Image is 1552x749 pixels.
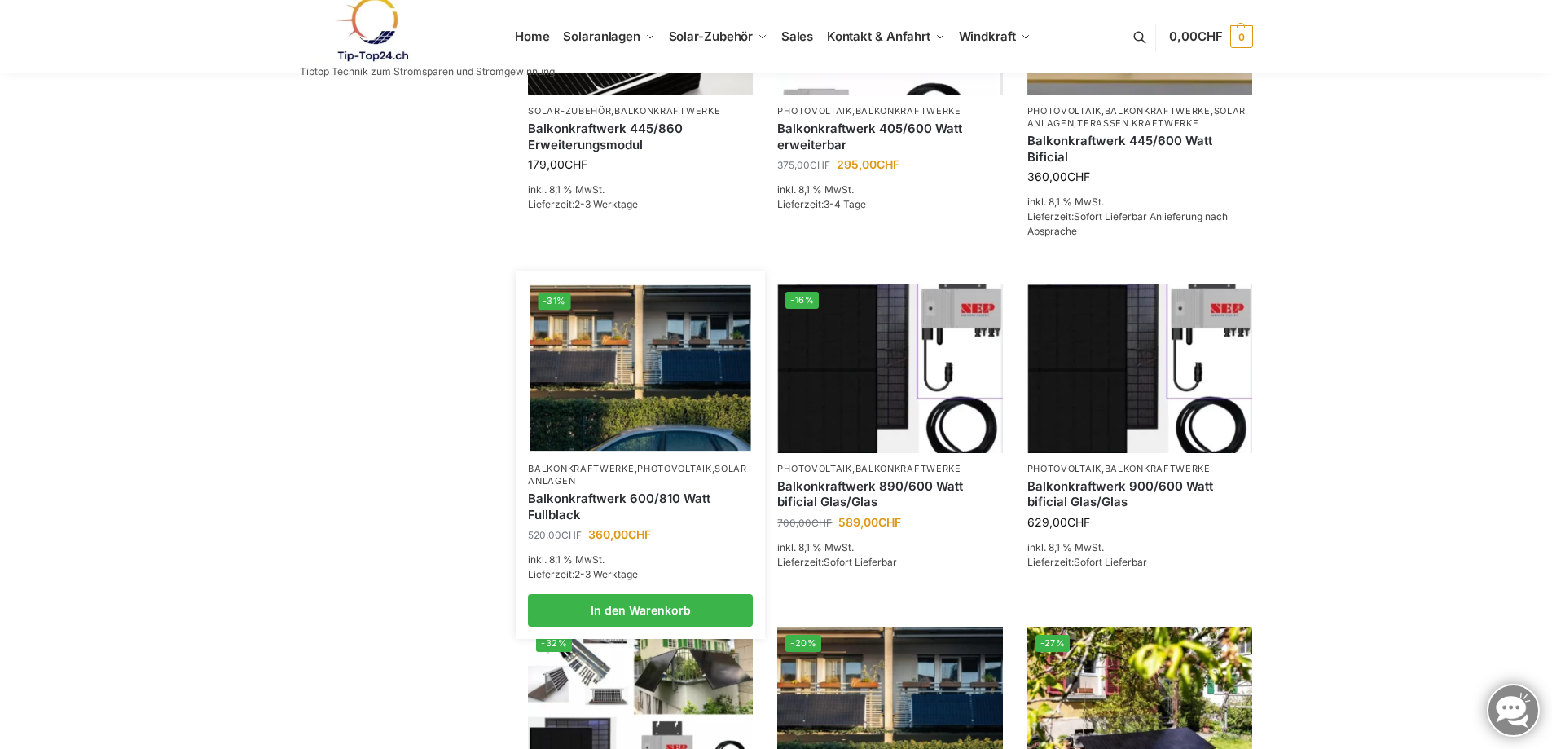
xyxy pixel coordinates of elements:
[777,105,1002,117] p: ,
[777,121,1002,152] a: Balkonkraftwerk 405/600 Watt erweiterbar
[637,463,711,474] a: Photovoltaik
[837,157,899,171] bdi: 295,00
[574,198,638,210] span: 2-3 Werktage
[1027,195,1252,209] p: inkl. 8,1 % MwSt.
[528,121,753,152] a: Balkonkraftwerk 445/860 Erweiterungsmodul
[614,105,720,117] a: Balkonkraftwerke
[530,285,751,451] img: 2 Balkonkraftwerke
[1027,210,1228,237] span: Sofort Lieferbar Anlieferung nach Absprache
[1169,12,1252,61] a: 0,00CHF 0
[838,515,901,529] bdi: 589,00
[528,491,753,522] a: Balkonkraftwerk 600/810 Watt Fullblack
[1027,556,1147,568] span: Lieferzeit:
[669,29,754,44] span: Solar-Zubehör
[777,463,1002,475] p: ,
[777,284,1002,452] a: -16%Bificiales Hochleistungsmodul
[777,159,830,171] bdi: 375,00
[1067,170,1090,183] span: CHF
[1230,25,1253,48] span: 0
[777,284,1002,452] img: Bificiales Hochleistungsmodul
[528,463,634,474] a: Balkonkraftwerke
[528,183,753,197] p: inkl. 8,1 % MwSt.
[1027,105,1252,130] p: , , ,
[1027,515,1090,529] bdi: 629,00
[827,29,930,44] span: Kontakt & Anfahrt
[528,157,587,171] bdi: 179,00
[1027,170,1090,183] bdi: 360,00
[1074,556,1147,568] span: Sofort Lieferbar
[300,67,555,77] p: Tiptop Technik zum Stromsparen und Stromgewinnung
[1077,117,1198,129] a: Terassen Kraftwerke
[528,198,638,210] span: Lieferzeit:
[1027,284,1252,452] img: Bificiales Hochleistungsmodul
[1067,515,1090,529] span: CHF
[810,159,830,171] span: CHF
[824,198,866,210] span: 3-4 Tage
[1027,463,1101,474] a: Photovoltaik
[1027,478,1252,510] a: Balkonkraftwerk 900/600 Watt bificial Glas/Glas
[855,105,961,117] a: Balkonkraftwerke
[855,463,961,474] a: Balkonkraftwerke
[1198,29,1223,44] span: CHF
[563,29,640,44] span: Solaranlagen
[777,198,866,210] span: Lieferzeit:
[1027,463,1252,475] p: ,
[530,285,751,451] a: -31%2 Balkonkraftwerke
[574,568,638,580] span: 2-3 Werktage
[824,556,897,568] span: Sofort Lieferbar
[528,105,611,117] a: Solar-Zubehör
[1027,210,1228,237] span: Lieferzeit:
[811,517,832,529] span: CHF
[528,463,747,487] a: Solaranlagen
[777,517,832,529] bdi: 700,00
[561,529,582,541] span: CHF
[1027,105,1246,129] a: Solaranlagen
[777,556,897,568] span: Lieferzeit:
[877,157,899,171] span: CHF
[588,527,651,541] bdi: 360,00
[1027,133,1252,165] a: Balkonkraftwerk 445/600 Watt Bificial
[528,553,753,567] p: inkl. 8,1 % MwSt.
[777,463,851,474] a: Photovoltaik
[628,527,651,541] span: CHF
[777,478,1002,510] a: Balkonkraftwerk 890/600 Watt bificial Glas/Glas
[1105,463,1211,474] a: Balkonkraftwerke
[959,29,1016,44] span: Windkraft
[878,515,901,529] span: CHF
[528,463,753,488] p: , ,
[528,105,753,117] p: ,
[777,540,1002,555] p: inkl. 8,1 % MwSt.
[781,29,814,44] span: Sales
[1105,105,1211,117] a: Balkonkraftwerke
[528,594,753,627] a: In den Warenkorb legen: „Balkonkraftwerk 600/810 Watt Fullblack“
[528,529,582,541] bdi: 520,00
[565,157,587,171] span: CHF
[1027,105,1101,117] a: Photovoltaik
[528,568,638,580] span: Lieferzeit:
[777,183,1002,197] p: inkl. 8,1 % MwSt.
[1027,540,1252,555] p: inkl. 8,1 % MwSt.
[777,105,851,117] a: Photovoltaik
[1169,29,1222,44] span: 0,00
